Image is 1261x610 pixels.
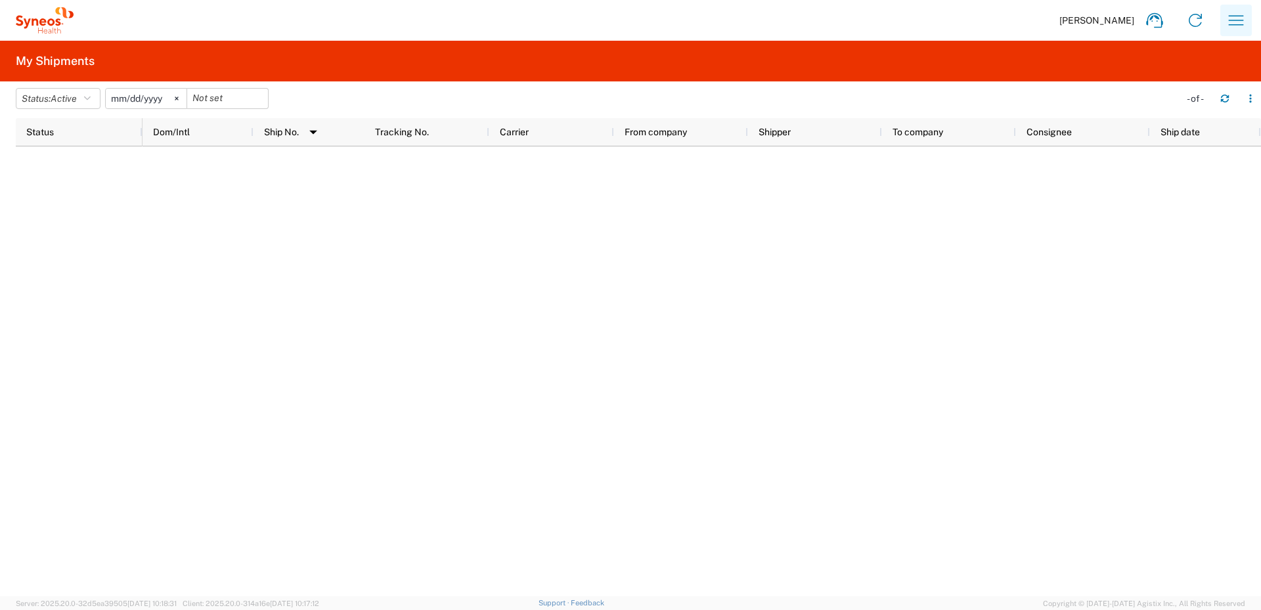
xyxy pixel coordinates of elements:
[26,127,54,137] span: Status
[187,89,268,108] input: Not set
[16,599,177,607] span: Server: 2025.20.0-32d5ea39505
[1187,93,1210,104] div: - of -
[500,127,529,137] span: Carrier
[625,127,687,137] span: From company
[893,127,943,137] span: To company
[127,599,177,607] span: [DATE] 10:18:31
[1043,598,1245,609] span: Copyright © [DATE]-[DATE] Agistix Inc., All Rights Reserved
[539,599,571,607] a: Support
[1161,127,1200,137] span: Ship date
[571,599,604,607] a: Feedback
[51,93,77,104] span: Active
[270,599,319,607] span: [DATE] 10:17:12
[759,127,791,137] span: Shipper
[1059,14,1134,26] span: [PERSON_NAME]
[16,53,95,69] h2: My Shipments
[106,89,187,108] input: Not set
[183,599,319,607] span: Client: 2025.20.0-314a16e
[16,88,100,109] button: Status:Active
[1027,127,1072,137] span: Consignee
[375,127,429,137] span: Tracking No.
[153,127,190,137] span: Dom/Intl
[303,121,324,142] img: arrow-dropdown.svg
[264,127,299,137] span: Ship No.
